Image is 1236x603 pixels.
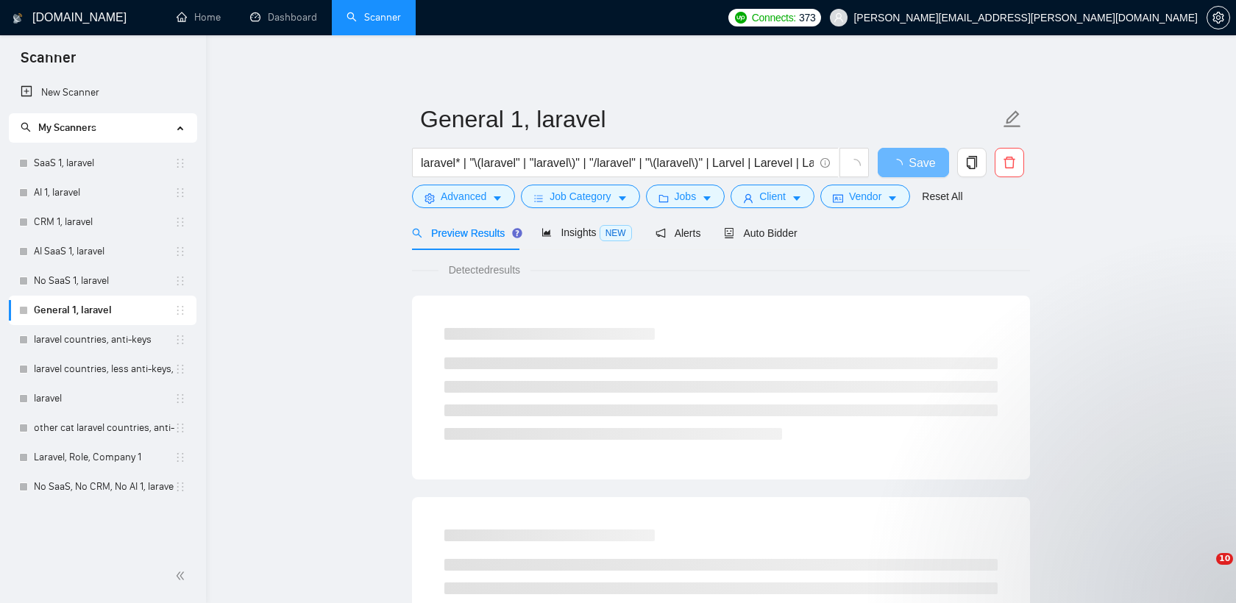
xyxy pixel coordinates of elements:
img: upwork-logo.png [735,12,747,24]
a: General 1, laravel [34,296,174,325]
span: NEW [600,225,632,241]
img: logo [13,7,23,30]
button: delete [995,148,1024,177]
span: caret-down [617,193,628,204]
a: laravel [34,384,174,413]
span: Insights [541,226,631,238]
span: user [743,193,753,204]
span: holder [174,393,186,404]
div: Tooltip anchor [511,226,524,240]
iframe: Intercom live chat [1186,553,1221,588]
a: laravel countries, less anti-keys, with fixes, bugs [34,354,174,384]
span: Scanner [9,47,88,78]
span: holder [174,422,186,434]
a: Reset All [922,188,962,204]
a: CRM 1, laravel [34,207,174,237]
span: 10 [1216,553,1233,565]
button: copy [957,148,987,177]
a: No SaaS, No CRM, No AI 1, laravel [34,472,174,502]
span: holder [174,334,186,346]
span: notification [656,228,666,238]
span: search [21,122,31,132]
input: Search Freelance Jobs... [421,154,814,172]
span: setting [425,193,435,204]
li: General 1, laravel [9,296,196,325]
span: folder [658,193,669,204]
a: AI 1, laravel [34,178,174,207]
span: 373 [799,10,815,26]
span: Auto Bidder [724,227,797,239]
a: laravel countries, anti-keys [34,325,174,354]
span: double-left [175,568,190,583]
span: holder [174,246,186,257]
a: dashboardDashboard [250,11,317,24]
a: New Scanner [21,78,185,107]
span: Save [909,154,935,172]
button: setting [1207,6,1230,29]
span: delete [995,156,1023,169]
span: Vendor [849,188,881,204]
li: AI SaaS 1, laravel [9,237,196,266]
li: No SaaS, No CRM, No AI 1, laravel [9,472,196,502]
button: settingAdvancedcaret-down [412,185,515,208]
input: Scanner name... [420,101,1000,138]
span: area-chart [541,227,552,238]
a: homeHome [177,11,221,24]
span: edit [1003,110,1022,129]
span: My Scanners [21,121,96,134]
span: caret-down [492,193,502,204]
span: Detected results [438,262,530,278]
li: laravel [9,384,196,413]
span: copy [958,156,986,169]
span: My Scanners [38,121,96,134]
span: Preview Results [412,227,518,239]
button: Save [878,148,949,177]
a: searchScanner [347,11,401,24]
li: New Scanner [9,78,196,107]
span: Connects: [752,10,796,26]
span: caret-down [792,193,802,204]
a: other cat laravel countries, anti-keys [34,413,174,443]
span: search [412,228,422,238]
span: Alerts [656,227,701,239]
button: folderJobscaret-down [646,185,725,208]
span: holder [174,363,186,375]
a: AI SaaS 1, laravel [34,237,174,266]
span: caret-down [702,193,712,204]
span: holder [174,157,186,169]
a: No SaaS 1, laravel [34,266,174,296]
li: laravel countries, anti-keys [9,325,196,354]
span: holder [174,481,186,493]
span: loading [848,159,861,172]
span: user [834,13,844,23]
span: holder [174,216,186,228]
span: holder [174,187,186,199]
button: idcardVendorcaret-down [820,185,910,208]
span: Job Category [550,188,611,204]
li: SaaS 1, laravel [9,149,196,178]
span: holder [174,304,186,316]
li: AI 1, laravel [9,178,196,207]
span: caret-down [887,193,898,204]
span: holder [174,452,186,463]
span: setting [1207,12,1229,24]
li: No SaaS 1, laravel [9,266,196,296]
li: laravel countries, less anti-keys, with fixes, bugs [9,354,196,384]
a: SaaS 1, laravel [34,149,174,178]
a: Laravel, Role, Company 1 [34,443,174,472]
button: barsJob Categorycaret-down [521,185,639,208]
a: setting [1207,12,1230,24]
span: loading [891,159,909,171]
span: robot [724,228,734,238]
span: Client [759,188,786,204]
li: CRM 1, laravel [9,207,196,237]
li: Laravel, Role, Company 1 [9,443,196,472]
span: idcard [833,193,843,204]
span: holder [174,275,186,287]
li: other cat laravel countries, anti-keys [9,413,196,443]
span: Advanced [441,188,486,204]
span: Jobs [675,188,697,204]
button: userClientcaret-down [731,185,814,208]
span: bars [533,193,544,204]
span: info-circle [820,158,830,168]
